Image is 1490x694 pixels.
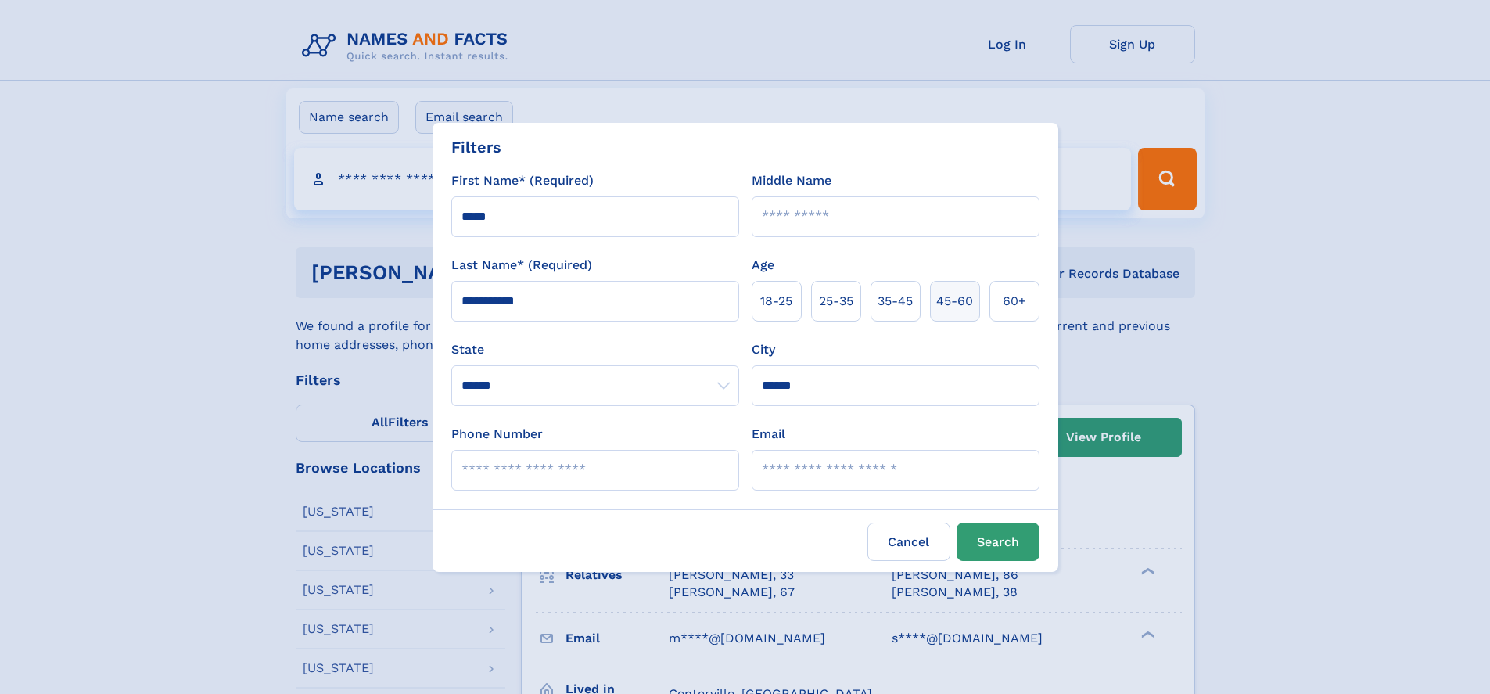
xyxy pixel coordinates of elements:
[451,340,739,359] label: State
[451,425,543,444] label: Phone Number
[878,292,913,311] span: 35‑45
[451,256,592,275] label: Last Name* (Required)
[957,523,1039,561] button: Search
[936,292,973,311] span: 45‑60
[752,425,785,444] label: Email
[1003,292,1026,311] span: 60+
[752,256,774,275] label: Age
[819,292,853,311] span: 25‑35
[867,523,950,561] label: Cancel
[451,135,501,159] div: Filters
[760,292,792,311] span: 18‑25
[752,171,831,190] label: Middle Name
[752,340,775,359] label: City
[451,171,594,190] label: First Name* (Required)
